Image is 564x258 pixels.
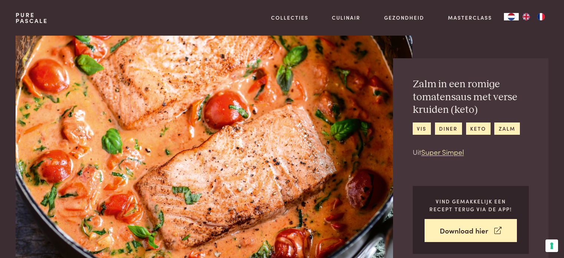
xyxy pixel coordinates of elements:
a: zalm [494,123,520,135]
a: EN [519,13,534,20]
div: Language [504,13,519,20]
ul: Language list [519,13,548,20]
a: diner [435,123,462,135]
a: NL [504,13,519,20]
a: Super Simpel [421,147,464,157]
a: keto [466,123,491,135]
a: PurePascale [16,12,48,24]
a: Gezondheid [384,14,424,22]
button: Uw voorkeuren voor toestemming voor trackingtechnologieën [545,239,558,252]
aside: Language selected: Nederlands [504,13,548,20]
a: Download hier [425,219,517,242]
p: Uit [413,147,529,157]
a: Masterclass [448,14,492,22]
p: Vind gemakkelijk een recept terug via de app! [425,197,517,213]
a: Culinair [332,14,360,22]
h2: Zalm in een romige tomatensaus met verse kruiden (keto) [413,78,529,117]
a: vis [413,123,431,135]
a: FR [534,13,548,20]
a: Collecties [271,14,309,22]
